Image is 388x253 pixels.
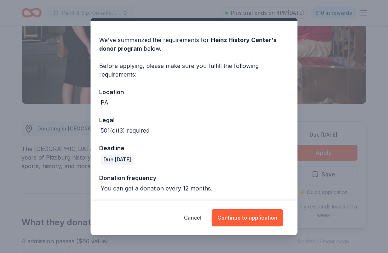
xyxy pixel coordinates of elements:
[99,36,289,53] div: We've summarized the requirements for below.
[184,209,202,226] button: Cancel
[101,98,108,107] div: PA
[99,61,289,79] div: Before applying, please make sure you fulfill the following requirements:
[101,155,134,165] div: Due [DATE]
[99,143,289,153] div: Deadline
[99,87,289,97] div: Location
[99,115,289,125] div: Legal
[212,209,283,226] button: Continue to application
[101,126,149,135] div: 501(c)(3) required
[99,173,289,183] div: Donation frequency
[101,184,212,193] div: You can get a donation every 12 months.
